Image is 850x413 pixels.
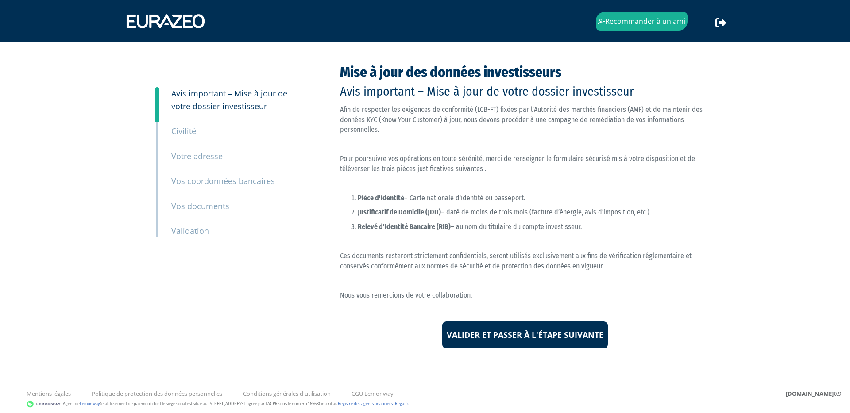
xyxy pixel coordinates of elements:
[171,88,287,111] small: Avis important – Mise à jour de votre dossier investisseur
[27,390,71,398] a: Mentions légales
[92,390,222,398] a: Politique de protection des données personnelles
[340,105,710,135] p: Afin de respecter les exigences de conformité (LCB-FT) fixées par l’Autorité des marchés financie...
[171,176,275,186] small: Vos coordonnées bancaires
[358,193,710,203] p: – Carte nationale d'identité ou passeport.
[358,222,710,232] p: – au nom du titulaire du compte investisseur.
[243,390,331,398] a: Conditions générales d'utilisation
[340,83,710,100] p: Avis important – Mise à jour de votre dossier investisseur
[358,194,404,202] strong: Pièce d'identité
[596,12,688,31] a: Recommander à un ami
[340,291,710,301] p: Nous vous remercions de votre collaboration.
[340,154,710,174] p: Pour poursuivre vos opérations en toute sérénité, merci de renseigner le formulaire sécurisé mis ...
[786,390,834,398] strong: [DOMAIN_NAME]
[358,207,710,218] p: – daté de moins de trois mois (facture d’énergie, avis d’imposition, etc.).
[171,201,229,211] small: Vos documents
[27,400,61,409] img: logo-lemonway.png
[338,401,408,406] a: Registre des agents financiers (Regafi)
[171,151,223,161] small: Votre adresse
[442,321,608,349] input: Valider et passer à l'étape suivante
[358,208,441,216] strong: Justificatif de Domicile (JDD)
[171,226,209,236] small: Validation
[171,126,196,136] small: Civilité
[155,87,159,122] a: 3
[340,251,710,272] p: Ces documents resteront strictement confidentiels, seront utilisés exclusivement aux fins de véri...
[358,222,451,231] strong: Relevé d’Identité Bancaire (RIB)
[352,390,394,398] a: CGU Lemonway
[340,62,710,100] div: Mise à jour des données investisseurs
[120,8,211,34] img: 1731417592-eurazeo_logo_blanc.png
[786,390,841,398] div: 0.9
[80,401,100,406] a: Lemonway
[9,400,841,409] div: - Agent de (établissement de paiement dont le siège social est situé au [STREET_ADDRESS], agréé p...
